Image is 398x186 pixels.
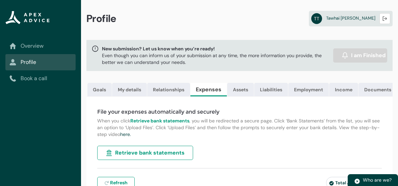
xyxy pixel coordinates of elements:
[351,51,386,60] span: I am Finished
[102,52,330,66] p: Even though you can inform us of your submission at any time, the more information you provide, t...
[190,83,227,96] a: Expenses
[97,108,382,116] h4: File your expenses automatically and securely
[120,131,131,137] a: here.
[254,83,288,96] a: Liabilities
[359,83,397,96] a: Documents
[102,45,330,52] span: New submission? Let us know when you’re ready!
[311,13,322,24] abbr: TT
[342,52,348,59] img: alarm.svg
[354,178,360,184] img: play.svg
[9,74,72,83] a: Book a call
[288,83,329,96] a: Employment
[97,117,382,138] p: When you click , you will be redirected a secure page. Click ‘Bank Statements’ from the list, you...
[115,149,185,157] span: Retrieve bank statements
[329,83,358,96] a: Income
[9,58,72,66] a: Profile
[326,15,375,21] span: Tawhai [PERSON_NAME]
[363,177,392,183] span: Who are we?
[5,38,76,87] nav: Sub page
[147,83,190,96] a: Relationships
[112,83,147,96] a: My details
[87,83,112,96] a: Goals
[130,118,189,124] strong: Retrieve bank statements
[227,83,254,96] a: Assets
[5,11,50,24] img: Apex Advice Group
[97,146,193,160] button: Retrieve bank statements
[379,13,390,24] button: Logout
[329,180,379,186] span: Total Amount: $ 1591
[309,11,393,26] a: TTTawhai [PERSON_NAME]
[333,48,387,63] button: I am Finished
[86,12,116,25] span: Profile
[110,179,128,186] span: Refresh
[106,149,112,156] img: landmark.svg
[9,42,72,50] a: Overview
